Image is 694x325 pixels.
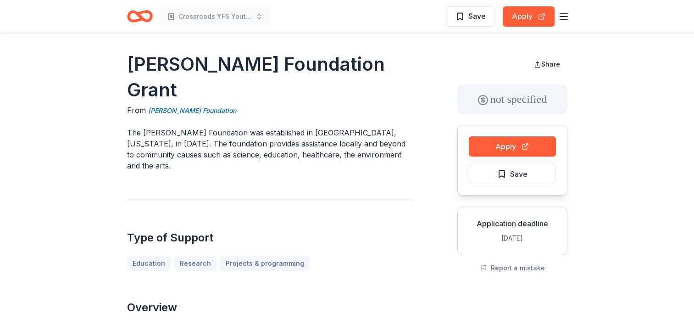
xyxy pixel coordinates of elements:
button: Share [527,55,567,73]
a: Projects & programming [220,256,310,271]
button: Report a mistake [480,263,545,274]
span: Crossroads YFS Youth Services- CERC [178,11,252,22]
span: Save [510,168,527,180]
button: Crossroads YFS Youth Services- CERC [160,7,270,26]
span: Share [541,60,560,68]
a: Research [174,256,217,271]
div: Application deadline [465,218,560,229]
div: [DATE] [465,233,560,244]
h2: Overview [127,300,413,315]
a: [PERSON_NAME] Foundation [148,105,236,116]
h2: Type of Support [127,230,413,245]
a: Education [127,256,171,271]
button: Apply [503,6,555,27]
button: Save [469,164,556,184]
div: not specified [457,84,567,114]
span: Save [468,10,486,22]
div: From [127,105,413,116]
h1: [PERSON_NAME] Foundation Grant [127,51,413,103]
p: The [PERSON_NAME] Foundation was established in [GEOGRAPHIC_DATA], [US_STATE], in [DATE]. The fou... [127,127,413,171]
button: Save [446,6,495,27]
a: Home [127,6,153,27]
button: Apply [469,136,556,157]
